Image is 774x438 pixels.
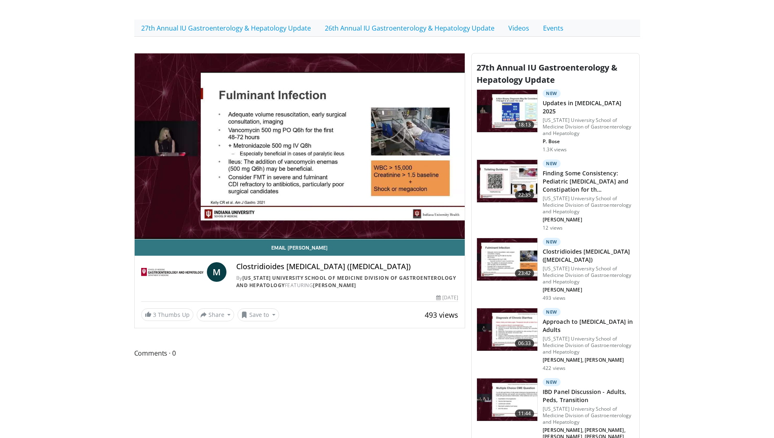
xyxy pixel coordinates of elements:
[515,191,534,199] span: 22:35
[515,339,534,347] span: 06:33
[543,195,634,215] p: [US_STATE] University School of Medicine Division of Gastroenterology and Hepatology
[477,378,537,421] img: 2ae19fcb-ec76-4a83-81e2-56303f2d31e6.150x105_q85_crop-smart_upscale.jpg
[543,238,561,246] p: New
[543,169,634,194] h3: Finding Some Consistency: Pediatric [MEDICAL_DATA] and Constipation for th…
[501,20,536,37] a: Videos
[477,238,634,301] a: 23:42 New Clostridioides [MEDICAL_DATA] ([MEDICAL_DATA]) [US_STATE] University School of Medicine...
[543,336,634,355] p: [US_STATE] University School of Medicine Division of Gastroenterology and Hepatology
[543,138,634,145] p: P. Bose
[543,159,561,168] p: New
[197,308,235,321] button: Share
[543,295,566,301] p: 493 views
[543,406,634,425] p: [US_STATE] University School of Medicine Division of Gastroenterology and Hepatology
[543,318,634,334] h3: Approach to [MEDICAL_DATA] in Adults
[543,117,634,137] p: [US_STATE] University School of Medicine Division of Gastroenterology and Hepatology
[425,310,458,320] span: 493 views
[543,99,634,115] h3: Updates in [MEDICAL_DATA] 2025
[515,409,534,418] span: 11:44
[543,378,561,386] p: New
[236,262,458,271] h4: Clostridioides [MEDICAL_DATA] ([MEDICAL_DATA])
[436,294,458,301] div: [DATE]
[543,217,634,223] p: [PERSON_NAME]
[135,239,465,256] a: Email [PERSON_NAME]
[543,357,634,363] p: [PERSON_NAME], [PERSON_NAME]
[543,146,567,153] p: 1.3K views
[236,274,458,289] div: By FEATURING
[543,365,566,372] p: 422 views
[134,348,466,358] span: Comments 0
[236,274,456,289] a: [US_STATE] University School of Medicine Division of Gastroenterology and Hepatology
[141,308,193,321] a: 3 Thumbs Up
[515,269,534,277] span: 23:42
[477,62,617,85] span: 27th Annual IU Gastroenterology & Hepatology Update
[477,308,634,372] a: 06:33 New Approach to [MEDICAL_DATA] in Adults [US_STATE] University School of Medicine Division ...
[477,159,634,231] a: 22:35 New Finding Some Consistency: Pediatric [MEDICAL_DATA] and Constipation for th… [US_STATE] ...
[313,282,356,289] a: [PERSON_NAME]
[141,262,204,282] img: Indiana University School of Medicine Division of Gastroenterology and Hepatology
[543,287,634,293] p: [PERSON_NAME]
[543,89,561,97] p: New
[477,160,537,202] img: 409b75e2-0695-4787-9bdb-e110e979d86b.150x105_q85_crop-smart_upscale.jpg
[135,53,465,239] video-js: Video Player
[477,238,537,281] img: a52f20ce-387b-48c8-bca3-6d0692979f6f.150x105_q85_crop-smart_upscale.jpg
[477,308,537,351] img: 806ce8c1-ff04-435c-abdc-74f7fb558b8c.150x105_q85_crop-smart_upscale.jpg
[536,20,570,37] a: Events
[543,388,634,404] h3: IBD Panel Discussion - Adults, Peds, Transition
[134,20,318,37] a: 27th Annual IU Gastroenterology & Hepatology Update
[543,225,563,231] p: 12 views
[237,308,279,321] button: Save to
[543,265,634,285] p: [US_STATE] University School of Medicine Division of Gastroenterology and Hepatology
[477,89,634,153] a: 18:13 New Updates in [MEDICAL_DATA] 2025 [US_STATE] University School of Medicine Division of Gas...
[318,20,501,37] a: 26th Annual IU Gastroenterology & Hepatology Update
[543,308,561,316] p: New
[153,311,156,319] span: 3
[515,121,534,129] span: 18:13
[543,248,634,264] h3: Clostridioides [MEDICAL_DATA] ([MEDICAL_DATA])
[207,262,226,282] a: M
[477,90,537,132] img: 547b450d-6478-46a7-b522-8dd3d792e47a.150x105_q85_crop-smart_upscale.jpg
